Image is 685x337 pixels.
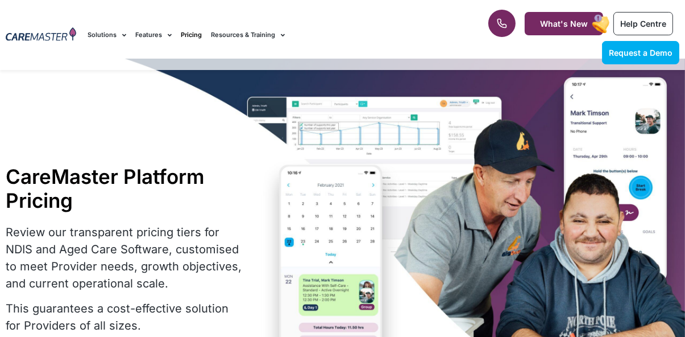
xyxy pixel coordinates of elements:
span: Help Centre [620,19,666,28]
span: What's New [540,19,588,28]
nav: Menu [88,16,437,54]
a: Pricing [181,16,202,54]
span: Request a Demo [609,48,672,57]
a: Resources & Training [211,16,285,54]
a: Solutions [88,16,126,54]
p: This guarantees a cost-effective solution for Providers of all sizes. [6,300,242,334]
a: Features [135,16,172,54]
h1: CareMaster Platform Pricing [6,165,242,212]
a: Request a Demo [602,41,679,64]
img: CareMaster Logo [6,27,76,43]
a: Help Centre [613,12,673,35]
p: Review our transparent pricing tiers for NDIS and Aged Care Software, customised to meet Provider... [6,224,242,292]
a: What's New [525,12,603,35]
